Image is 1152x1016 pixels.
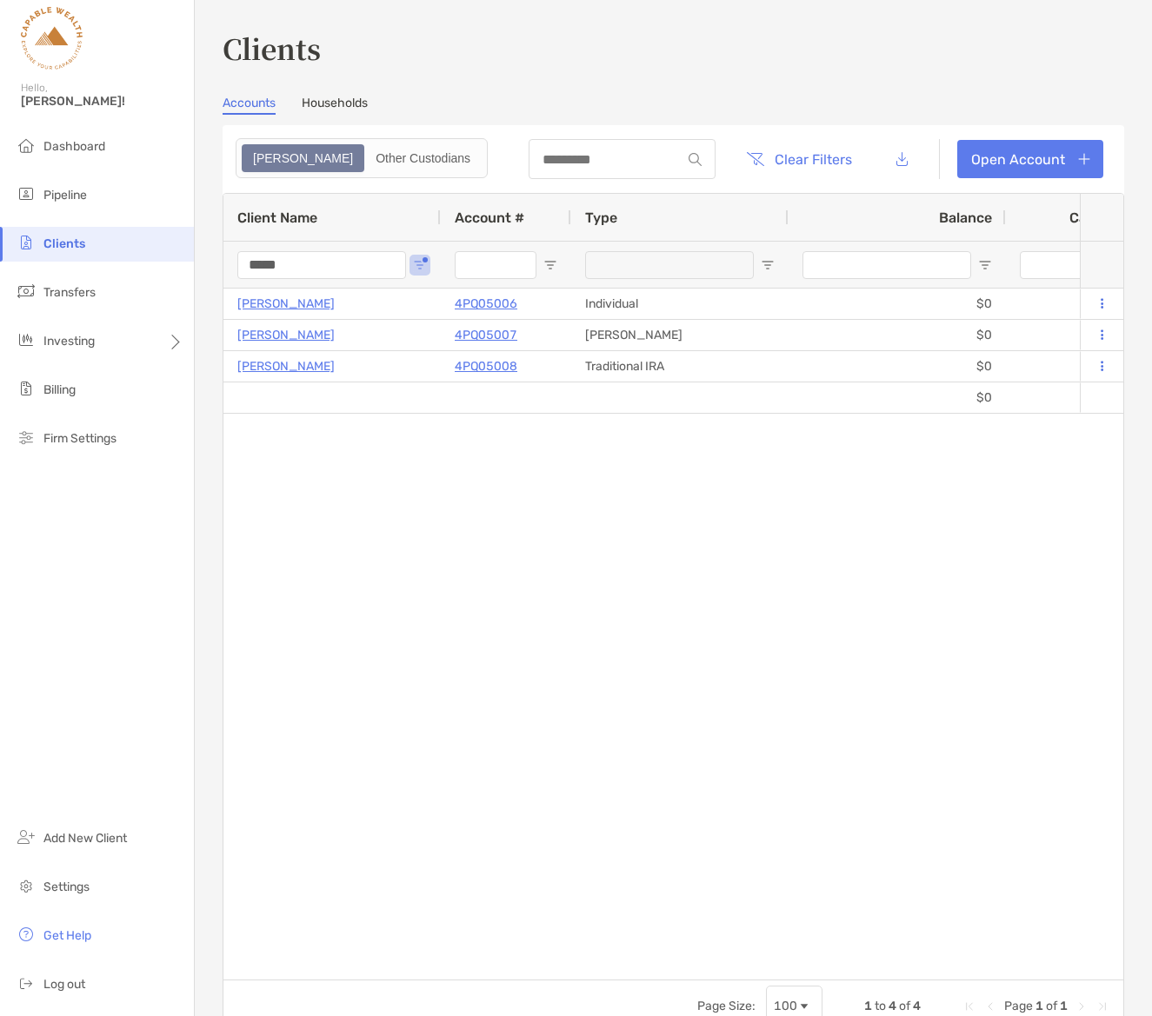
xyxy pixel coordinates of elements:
[978,258,992,272] button: Open Filter Menu
[913,999,921,1013] span: 4
[237,355,335,377] a: [PERSON_NAME]
[237,251,406,279] input: Client Name Filter Input
[571,351,789,382] div: Traditional IRA
[875,999,886,1013] span: to
[543,258,557,272] button: Open Filter Menu
[237,209,317,226] span: Client Name
[16,281,37,302] img: transfers icon
[733,140,865,178] button: Clear Filters
[16,924,37,945] img: get-help icon
[413,258,427,272] button: Open Filter Menu
[571,289,789,319] div: Individual
[16,827,37,847] img: add_new_client icon
[899,999,910,1013] span: of
[16,427,37,448] img: firm-settings icon
[455,324,517,346] a: 4PQ05007
[43,431,117,446] span: Firm Settings
[939,209,992,226] span: Balance
[43,188,87,203] span: Pipeline
[43,236,85,251] span: Clients
[237,293,335,315] a: [PERSON_NAME]
[223,96,276,115] a: Accounts
[43,977,85,992] span: Log out
[43,928,91,943] span: Get Help
[21,7,83,70] img: Zoe Logo
[16,232,37,253] img: clients icon
[302,96,368,115] a: Households
[571,320,789,350] div: [PERSON_NAME]
[43,831,127,846] span: Add New Client
[1046,999,1057,1013] span: of
[16,329,37,350] img: investing icon
[697,999,756,1013] div: Page Size:
[864,999,872,1013] span: 1
[43,880,90,894] span: Settings
[43,382,76,397] span: Billing
[43,285,96,300] span: Transfers
[223,28,1124,68] h3: Clients
[1075,999,1089,1013] div: Next Page
[789,320,1006,350] div: $0
[689,153,702,166] img: input icon
[774,999,797,1013] div: 100
[789,351,1006,382] div: $0
[21,94,183,109] span: [PERSON_NAME]!
[1095,999,1109,1013] div: Last Page
[585,209,617,226] span: Type
[789,382,1006,413] div: $0
[1020,251,1145,279] input: Cash Available Filter Input
[962,999,976,1013] div: First Page
[43,139,105,154] span: Dashboard
[455,251,536,279] input: Account # Filter Input
[16,135,37,156] img: dashboard icon
[983,999,997,1013] div: Previous Page
[366,146,480,170] div: Other Custodians
[237,324,335,346] a: [PERSON_NAME]
[1060,999,1068,1013] span: 1
[889,999,896,1013] span: 4
[761,258,775,272] button: Open Filter Menu
[236,138,488,178] div: segmented control
[1035,999,1043,1013] span: 1
[957,140,1103,178] a: Open Account
[455,293,517,315] a: 4PQ05006
[243,146,363,170] div: Zoe
[455,209,524,226] span: Account #
[455,355,517,377] a: 4PQ05008
[789,289,1006,319] div: $0
[1004,999,1033,1013] span: Page
[16,378,37,399] img: billing icon
[16,973,37,993] img: logout icon
[43,334,95,349] span: Investing
[16,875,37,896] img: settings icon
[16,183,37,204] img: pipeline icon
[802,251,971,279] input: Balance Filter Input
